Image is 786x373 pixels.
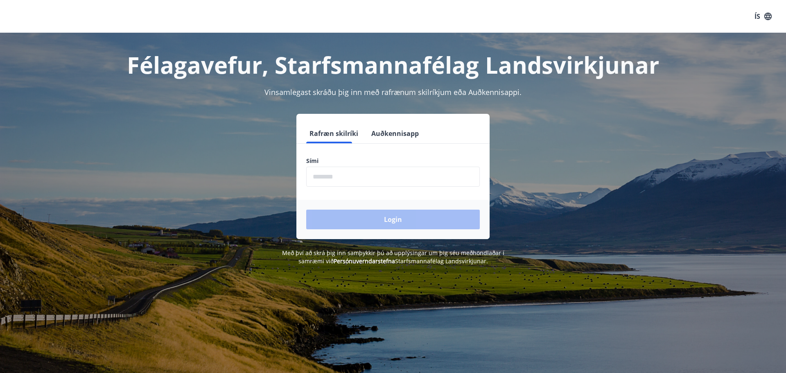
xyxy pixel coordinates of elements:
button: Rafræn skilríki [306,124,361,143]
span: Með því að skrá þig inn samþykkir þú að upplýsingar um þig séu meðhöndlaðar í samræmi við Starfsm... [282,249,504,265]
button: Auðkennisapp [368,124,422,143]
a: Persónuverndarstefna [334,257,395,265]
button: ÍS [750,9,776,24]
h1: Félagavefur, Starfsmannafélag Landsvirkjunar [108,49,678,80]
span: Vinsamlegast skráðu þig inn með rafrænum skilríkjum eða Auðkennisappi. [264,87,522,97]
label: Sími [306,157,480,165]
